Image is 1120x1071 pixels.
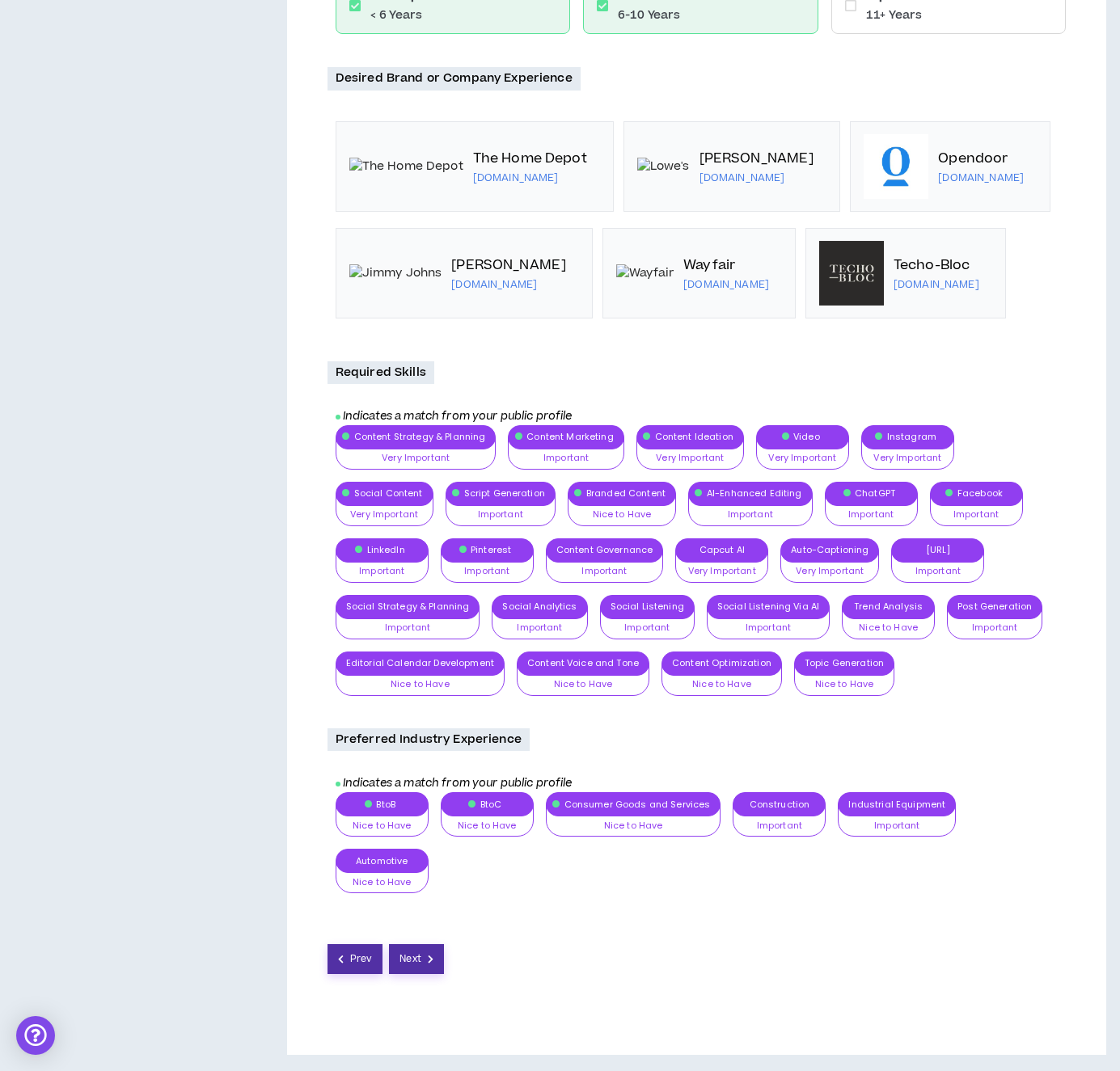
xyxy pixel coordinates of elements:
[473,171,587,184] p: [DOMAIN_NAME]
[349,158,463,175] img: The Home Depot
[683,255,769,275] p: Wayfair
[399,951,421,967] span: Next
[699,149,814,168] p: [PERSON_NAME]
[938,149,1024,168] p: Opendoor
[336,408,573,425] i: Indicates a match from your public profile
[938,171,1024,184] p: [DOMAIN_NAME]
[683,278,769,291] p: [DOMAIN_NAME]
[16,1016,55,1055] div: Open Intercom Messenger
[328,728,530,751] p: Preferred Industry Experience
[864,134,928,199] img: Opendoor
[349,264,442,282] img: Jimmy Johns
[894,255,979,275] p: Techo-Bloc
[894,278,979,291] p: [DOMAIN_NAME]
[451,255,566,275] p: [PERSON_NAME]
[328,944,383,974] button: Prev
[350,951,372,967] span: Prev
[328,67,581,90] p: Desired Brand or Company Experience
[637,158,690,175] img: Lowe's
[389,944,444,974] button: Next
[370,7,454,23] p: < 6 Years
[819,241,884,306] img: Techo-Bloc
[328,361,434,384] p: Required Skills
[699,171,814,184] p: [DOMAIN_NAME]
[866,7,922,23] p: 11+ Years
[473,149,587,168] p: The Home Depot
[451,278,566,291] p: [DOMAIN_NAME]
[616,264,674,282] img: Wayfair
[336,775,573,792] i: Indicates a match from your public profile
[618,7,680,23] p: 6-10 Years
